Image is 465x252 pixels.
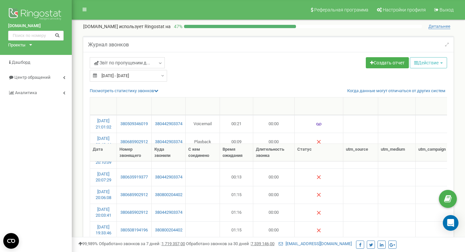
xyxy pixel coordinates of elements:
span: Обработано звонков за 30 дней : [186,241,274,246]
th: С кем соединено [186,144,220,161]
a: 380685902912 [119,210,148,216]
a: [DATE] 21:01:02 [96,118,111,129]
a: 380442903374 [154,121,183,127]
th: Статус [295,144,343,161]
td: 00:00 [253,204,295,221]
u: 7 339 146,00 [251,241,274,246]
a: 380800204402 [154,227,183,233]
td: 00:00 [253,133,295,150]
a: 380685902912 [119,139,148,145]
h5: Журнал звонков [88,42,129,48]
a: [DOMAIN_NAME] [8,23,64,29]
div: Open Intercom Messenger [443,215,458,231]
a: [DATE] 20:40:44 [96,136,111,147]
th: Время ожидания [220,144,253,161]
a: [DATE] 19:33:46 [96,225,111,236]
img: Нет ответа [316,192,321,197]
th: utm_medium [378,144,416,161]
a: Посмотреть cтатистику звонков [90,88,158,93]
img: Нет ответа [316,210,321,215]
a: [DATE] 20:03:41 [96,207,111,218]
a: [EMAIL_ADDRESS][DOMAIN_NAME] [279,241,352,246]
img: Нет ответа [316,175,321,180]
a: Когда данные могут отличаться от других систем [347,88,445,94]
a: 380685902912 [119,192,148,198]
a: 380442903374 [154,174,183,180]
span: 99,989% [78,241,98,246]
th: Куда звонили [152,144,186,161]
img: Ringostat logo [8,7,64,23]
a: 380635919377 [119,174,148,180]
img: Нет ответа [316,139,321,144]
a: 380800204402 [154,192,183,198]
th: Длительность звонка [253,144,295,161]
td: 00:21 [220,115,253,133]
td: Playback [186,133,220,150]
td: Voicemail [186,115,220,133]
td: 01:15 [220,186,253,204]
th: Номер звонящего [117,144,151,161]
button: Действие [410,57,447,68]
span: Детальнее [428,24,450,29]
span: Дашборд [12,60,30,65]
a: 380509346019 [119,121,148,127]
a: Создать отчет [366,57,409,68]
a: [DATE] 20:06:08 [96,189,111,200]
th: Дата [90,144,117,161]
span: Звіт по пропущеним д... [94,59,150,66]
p: [DOMAIN_NAME] [83,23,171,30]
span: Обработано звонков за 7 дней : [99,241,185,246]
img: Нет ответа [316,228,321,233]
th: utm_source [343,144,378,161]
span: Настройки профиля [383,7,426,12]
a: 380442903374 [154,210,183,216]
a: [DATE] 20:10:09 [96,154,111,165]
input: Поиск по номеру [8,31,64,41]
img: Голосовая почта [316,122,321,127]
a: Звіт по пропущеним д... [90,57,165,68]
span: Аналитика [15,90,37,95]
td: 01:15 [220,221,253,239]
a: [DATE] 20:07:29 [96,172,111,183]
a: 380442903374 [154,139,183,145]
td: 00:09 [220,133,253,150]
td: 00:00 [253,221,295,239]
td: 00:13 [220,168,253,186]
span: Выход [440,7,454,12]
span: Реферальная программа [314,7,368,12]
p: 47 % [171,23,184,30]
th: utm_campaign [416,144,457,161]
a: 380508194196 [119,227,148,233]
button: Open CMP widget [3,233,19,249]
td: 00:00 [253,115,295,133]
td: 00:00 [253,168,295,186]
span: Центр обращений [14,75,51,80]
span: использует Ringostat на [119,24,171,29]
u: 1 719 357,00 [162,241,185,246]
td: 00:00 [253,186,295,204]
div: Проекты [8,42,25,48]
td: 01:16 [220,204,253,221]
